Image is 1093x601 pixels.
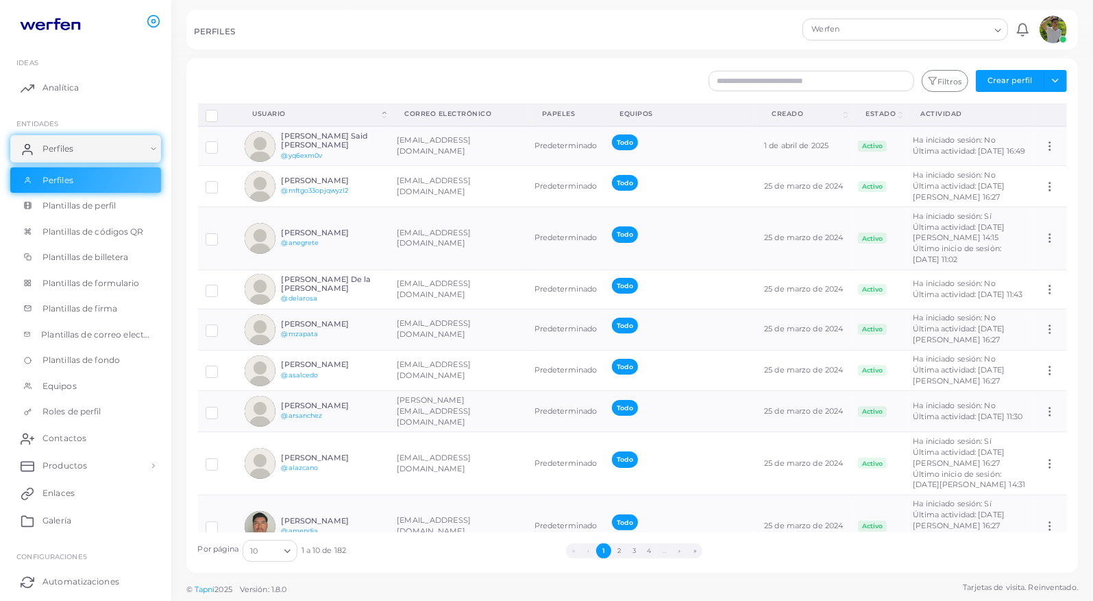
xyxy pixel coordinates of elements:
[10,507,161,534] a: Galería
[282,275,382,293] h6: [PERSON_NAME] De la [PERSON_NAME]
[10,425,161,452] a: Contactos
[282,360,382,369] h6: [PERSON_NAME]
[10,167,161,193] a: Perfiles
[858,324,887,335] span: Activo
[282,371,319,379] a: @asalcedo
[282,453,382,462] h6: [PERSON_NAME]
[282,401,382,410] h6: [PERSON_NAME]
[245,314,275,345] img: avatar
[42,143,73,155] span: Perfiles
[626,543,641,558] button: Ir a la página 3
[282,464,319,471] a: @alazcano
[42,200,116,212] span: Plantillas de perfil
[42,226,144,238] span: Plantillas de códigos QR
[42,251,129,263] span: Plantillas de billetera
[282,330,319,338] a: @mzapata
[527,309,605,350] td: Predeterminado
[282,187,349,194] a: @mftgo33opjqwyzl2
[282,132,382,150] h6: [PERSON_NAME] Said [PERSON_NAME]
[389,391,527,432] td: [PERSON_NAME][EMAIL_ADDRESS][DOMAIN_NAME]
[42,303,117,315] span: Plantillas de firma
[612,134,637,150] span: Todo
[10,219,161,245] a: Plantillas de códigos QR
[12,13,88,38] a: logotipo
[1036,104,1066,126] th: Acción
[259,543,279,558] input: Buscar opción
[757,391,850,432] td: 25 de marzo de 2024
[16,119,58,128] span: ENTIDADES
[619,109,741,119] div: Equipos
[611,543,626,558] button: Ir a la página 2
[858,521,887,532] span: Activo
[612,278,637,294] span: Todo
[596,543,611,558] button: Ir a la página 1
[10,452,161,480] a: Productos
[10,296,161,322] a: Plantillas de firma
[250,545,258,558] font: 10
[913,447,1005,468] span: Última actividad: [DATE][PERSON_NAME] 16:27
[612,175,637,191] span: Todo
[252,109,380,119] div: Usuario
[282,152,323,159] a: @yq6exm0v
[687,543,702,558] button: Ir a la última página
[41,329,151,341] span: Plantillas de correo electrónico
[282,294,318,302] a: @delarosa
[858,233,887,244] span: Activo
[920,109,1021,119] div: actividad
[42,405,101,418] span: Roles de perfil
[245,223,275,254] img: avatar
[527,270,605,309] td: Predeterminado
[612,226,637,242] span: Todo
[757,309,850,350] td: 25 de marzo de 2024
[612,359,637,375] span: Todo
[913,222,1005,243] span: Última actividad: [DATE][PERSON_NAME] 14:15
[527,126,605,166] td: Predeterminado
[812,24,840,34] font: Werfen
[913,211,991,221] span: Ha iniciado sesión: Sí
[865,109,896,119] div: Estado
[389,166,527,207] td: [EMAIL_ADDRESS][DOMAIN_NAME]
[757,432,850,495] td: 25 de marzo de 2024
[389,350,527,391] td: [EMAIL_ADDRESS][DOMAIN_NAME]
[913,324,1005,344] span: Última actividad: [DATE][PERSON_NAME] 16:27
[10,568,161,596] a: Automatizaciones
[1040,16,1067,43] img: avatar
[757,495,850,558] td: 25 de marzo de 2024
[10,193,161,219] a: Plantillas de perfil
[913,181,1005,202] span: Última actividad: [DATE][PERSON_NAME] 16:27
[922,70,968,92] button: Filtros
[10,270,161,296] a: Plantillas de formulario
[282,228,382,237] h6: [PERSON_NAME]
[282,517,382,526] h6: [PERSON_NAME]
[913,170,995,180] span: Ha iniciado sesión: No
[858,458,887,469] span: Activo
[913,436,991,446] span: Ha iniciado sesión: Sí
[542,109,590,119] div: Papeles
[282,320,382,329] h6: [PERSON_NAME]
[913,354,995,364] span: Ha iniciado sesión: No
[42,515,71,527] span: Galería
[42,277,140,290] span: Plantillas de formulario
[42,354,120,366] span: Plantillas de fondo
[757,350,850,391] td: 25 de marzo de 2024
[913,365,1005,386] span: Última actividad: [DATE][PERSON_NAME] 16:27
[612,318,637,333] span: Todo
[302,545,346,556] span: 1 a 10 de 182
[243,540,297,562] div: Buscar opción
[282,527,319,534] a: @amendia
[757,207,850,270] td: 25 de marzo de 2024
[389,207,527,270] td: [EMAIL_ADDRESS][DOMAIN_NAME]
[913,469,1025,490] span: Último inicio de sesión: [DATE][PERSON_NAME] 14:31
[10,480,161,507] a: Enlaces
[245,355,275,386] img: avatar
[858,365,887,376] span: Activo
[245,448,275,479] img: avatar
[16,58,38,67] span: IDEAS
[757,166,850,207] td: 25 de marzo de 2024
[42,460,87,472] span: Productos
[672,543,687,558] button: Ir a la página siguiente
[42,487,75,499] span: Enlaces
[913,401,995,410] span: Ha iniciado sesión: No
[10,74,161,102] a: Analítica
[186,584,286,596] span: ©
